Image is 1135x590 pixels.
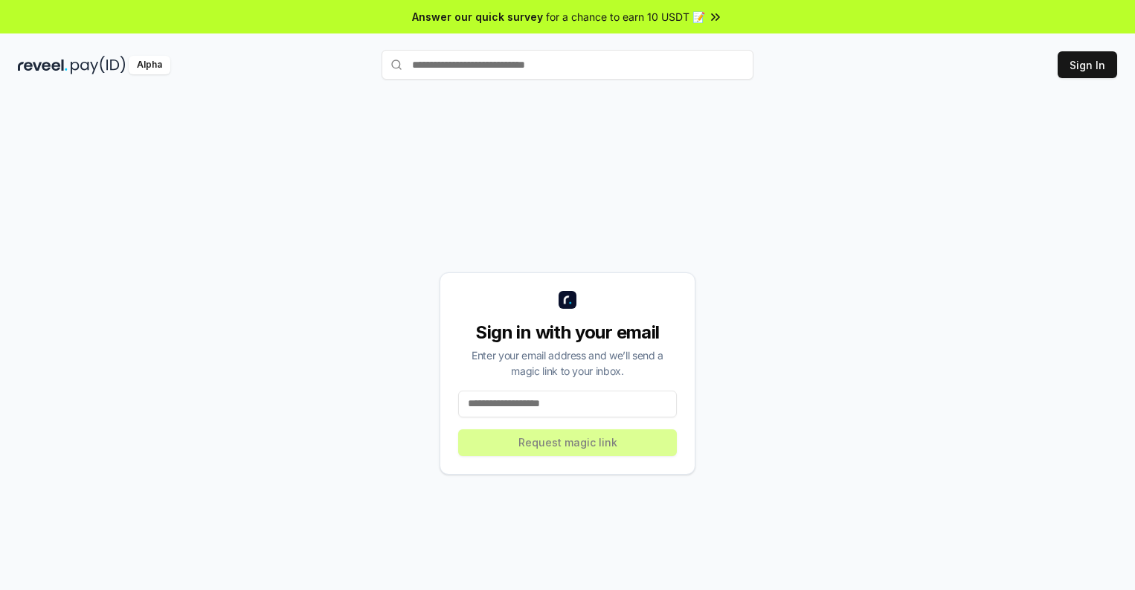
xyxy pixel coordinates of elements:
[1058,51,1117,78] button: Sign In
[129,56,170,74] div: Alpha
[18,56,68,74] img: reveel_dark
[546,9,705,25] span: for a chance to earn 10 USDT 📝
[559,291,576,309] img: logo_small
[458,321,677,344] div: Sign in with your email
[412,9,543,25] span: Answer our quick survey
[458,347,677,379] div: Enter your email address and we’ll send a magic link to your inbox.
[71,56,126,74] img: pay_id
